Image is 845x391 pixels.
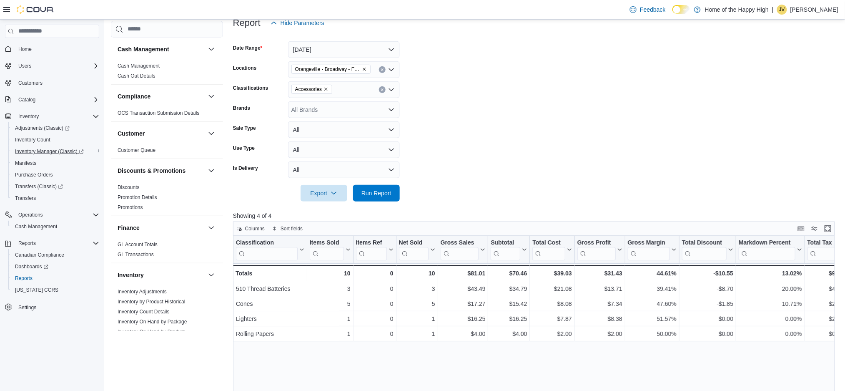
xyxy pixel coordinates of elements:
[440,314,485,324] div: $16.25
[5,40,99,335] nav: Complex example
[15,125,70,131] span: Adjustments (Classic)
[118,299,186,305] a: Inventory by Product Historical
[118,45,169,53] h3: Cash Management
[12,158,40,168] a: Manifests
[310,314,351,324] div: 1
[111,182,223,216] div: Discounts & Promotions
[12,135,54,145] a: Inventory Count
[15,195,36,202] span: Transfers
[118,129,205,138] button: Customer
[2,77,103,89] button: Customers
[2,111,103,122] button: Inventory
[628,239,670,260] div: Gross Margin
[233,212,841,220] p: Showing 4 of 4
[281,19,324,27] span: Hide Parameters
[8,272,103,284] button: Reports
[807,239,837,260] div: Total Tax
[739,329,802,339] div: 0.00%
[306,185,342,202] span: Export
[118,92,150,101] h3: Compliance
[233,65,257,71] label: Locations
[682,284,733,294] div: -$8.70
[796,224,806,234] button: Keyboard shortcuts
[8,181,103,192] a: Transfers (Classic)
[15,287,58,293] span: [US_STATE] CCRS
[310,239,344,247] div: Items Sold
[206,166,216,176] button: Discounts & Promotions
[399,314,435,324] div: 1
[236,284,304,294] div: 510 Thread Batteries
[682,314,733,324] div: $0.00
[8,157,103,169] button: Manifests
[118,329,185,335] a: Inventory On Hand by Product
[577,329,622,339] div: $2.00
[118,308,170,315] span: Inventory Count Details
[491,239,520,247] div: Subtotal
[8,192,103,204] button: Transfers
[682,268,733,278] div: -$10.55
[118,110,200,116] span: OCS Transaction Submission Details
[118,224,205,232] button: Finance
[118,288,167,295] span: Inventory Adjustments
[245,225,265,232] span: Columns
[233,125,256,131] label: Sale Type
[291,65,371,74] span: Orangeville - Broadway - Fire & Flower
[18,63,31,69] span: Users
[807,239,843,260] button: Total Tax
[2,94,103,106] button: Catalog
[310,239,344,260] div: Items Sold
[807,329,843,339] div: $0.52
[12,182,99,192] span: Transfers (Classic)
[362,67,367,72] button: Remove Orangeville - Broadway - Fire & Flower from selection in this group
[388,106,395,113] button: Open list of options
[118,184,140,191] span: Discounts
[532,314,572,324] div: $7.87
[310,284,351,294] div: 3
[118,204,143,210] a: Promotions
[15,61,99,71] span: Users
[2,60,103,72] button: Users
[8,249,103,261] button: Canadian Compliance
[772,5,774,15] p: |
[323,87,328,92] button: Remove Accessories from selection in this group
[12,222,60,232] a: Cash Management
[12,123,73,133] a: Adjustments (Classic)
[310,239,351,260] button: Items Sold
[440,299,485,309] div: $17.27
[15,136,50,143] span: Inventory Count
[739,284,802,294] div: 20.00%
[118,92,205,101] button: Compliance
[682,299,733,309] div: -$1.85
[627,1,669,18] a: Feedback
[236,268,304,278] div: Totals
[440,239,479,260] div: Gross Sales
[2,237,103,249] button: Reports
[12,146,87,156] a: Inventory Manager (Classic)
[739,314,802,324] div: 0.00%
[18,212,43,218] span: Operations
[2,43,103,55] button: Home
[8,146,103,157] a: Inventory Manager (Classic)
[118,73,155,79] a: Cash Out Details
[310,299,351,309] div: 5
[236,239,298,247] div: Classification
[206,91,216,101] button: Compliance
[118,289,167,295] a: Inventory Adjustments
[236,329,304,339] div: Rolling Papers
[628,284,677,294] div: 39.41%
[807,314,843,324] div: $2.11
[356,314,393,324] div: 0
[628,314,677,324] div: 51.57%
[295,65,360,73] span: Orangeville - Broadway - Fire & Flower
[8,221,103,232] button: Cash Management
[267,15,328,31] button: Hide Parameters
[532,239,572,260] button: Total Cost
[491,329,527,339] div: $4.00
[399,239,435,260] button: Net Sold
[233,224,268,234] button: Columns
[739,239,802,260] button: Markdown Percent
[206,270,216,280] button: Inventory
[118,166,205,175] button: Discounts & Promotions
[15,303,40,313] a: Settings
[310,268,351,278] div: 10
